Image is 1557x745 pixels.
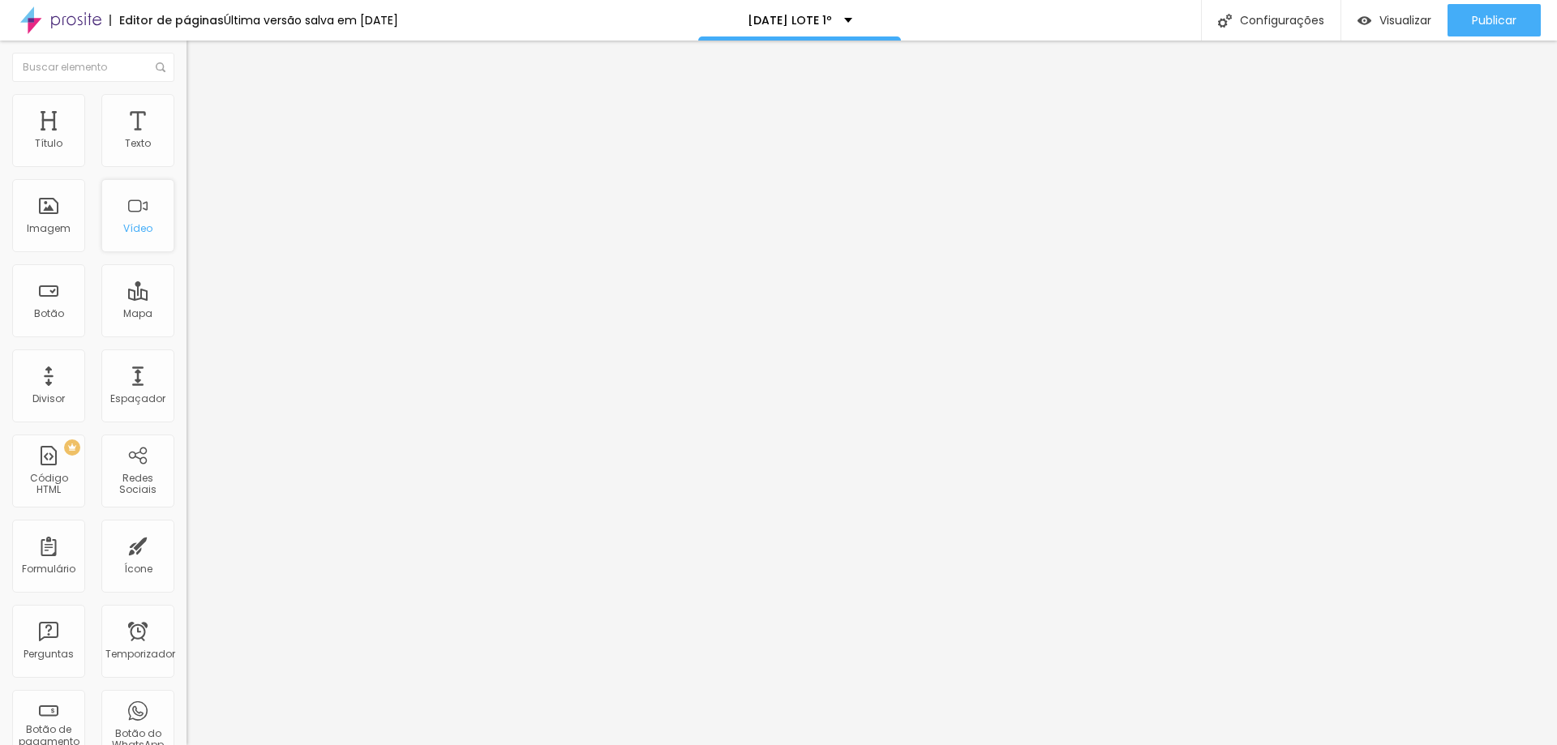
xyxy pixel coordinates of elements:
font: Temporizador [105,647,175,661]
button: Visualizar [1341,4,1448,36]
font: Vídeo [123,221,152,235]
font: Ícone [124,562,152,576]
img: view-1.svg [1358,14,1371,28]
font: Editor de páginas [119,12,224,28]
font: Publicar [1472,12,1516,28]
font: Texto [125,136,151,150]
font: Código HTML [30,471,68,496]
img: Ícone [156,62,165,72]
font: Formulário [22,562,75,576]
font: Mapa [123,306,152,320]
font: Imagem [27,221,71,235]
font: Redes Sociais [119,471,157,496]
font: Perguntas [24,647,74,661]
font: Última versão salva em [DATE] [224,12,398,28]
font: Espaçador [110,392,165,405]
button: Publicar [1448,4,1541,36]
font: Título [35,136,62,150]
font: [DATE] LOTE 1º [748,12,832,28]
input: Buscar elemento [12,53,174,82]
font: Divisor [32,392,65,405]
img: Ícone [1218,14,1232,28]
font: Botão [34,306,64,320]
font: Visualizar [1379,12,1431,28]
font: Configurações [1240,12,1324,28]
